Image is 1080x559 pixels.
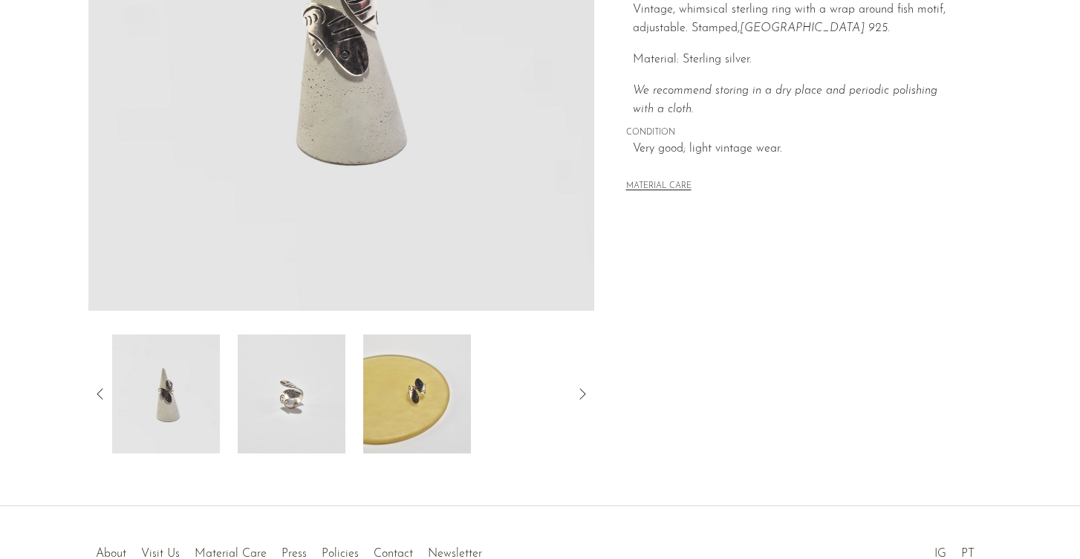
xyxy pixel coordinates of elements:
em: [GEOGRAPHIC_DATA] 925. [740,22,890,34]
img: Fish Wrap Ring [112,335,220,453]
i: We recommend storing in a dry place and periodic polishing with a cloth. [633,85,937,116]
img: Fish Wrap Ring [363,335,471,453]
img: Fish Wrap Ring [238,335,345,453]
p: Material: Sterling silver. [633,51,960,70]
span: Very good; light vintage wear. [633,140,960,159]
span: CONDITION [626,126,960,140]
button: MATERIAL CARE [626,181,692,193]
p: Vintage, whimsical sterling ring with a wrap around fish motif, adjustable. Stamped, [633,1,960,39]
